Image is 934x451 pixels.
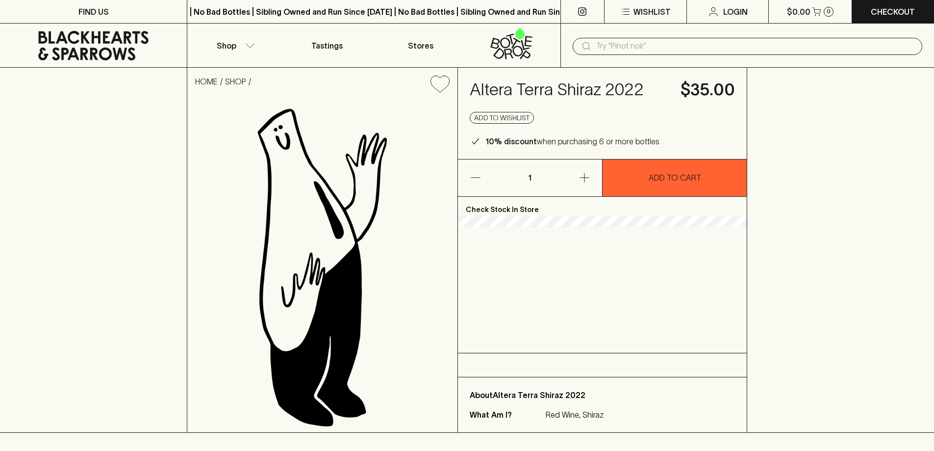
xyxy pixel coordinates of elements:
[723,6,748,18] p: Login
[518,159,542,196] p: 1
[225,77,246,86] a: SHOP
[280,24,374,67] a: Tastings
[787,6,810,18] p: $0.00
[187,24,280,67] button: Shop
[633,6,671,18] p: Wishlist
[596,38,914,54] input: Try "Pinot noir"
[649,172,701,184] p: ADD TO CART
[546,409,604,421] p: Red Wine, Shiraz
[470,409,543,421] p: What Am I?
[195,77,218,86] a: HOME
[871,6,915,18] p: Checkout
[187,101,457,432] img: Altera Terra Shiraz 2022
[427,72,454,97] button: Add to wishlist
[408,40,433,52] p: Stores
[374,24,467,67] a: Stores
[78,6,109,18] p: FIND US
[485,135,659,147] p: when purchasing 6 or more bottles
[470,80,669,100] h4: Altera Terra Shiraz 2022
[458,197,747,215] p: Check Stock In Store
[603,159,747,196] button: ADD TO CART
[827,9,831,14] p: 0
[217,40,236,52] p: Shop
[311,40,343,52] p: Tastings
[485,137,537,146] b: 10% discount
[681,80,735,100] h4: $35.00
[470,112,534,124] button: Add to wishlist
[470,389,735,401] p: About Altera Terra Shiraz 2022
